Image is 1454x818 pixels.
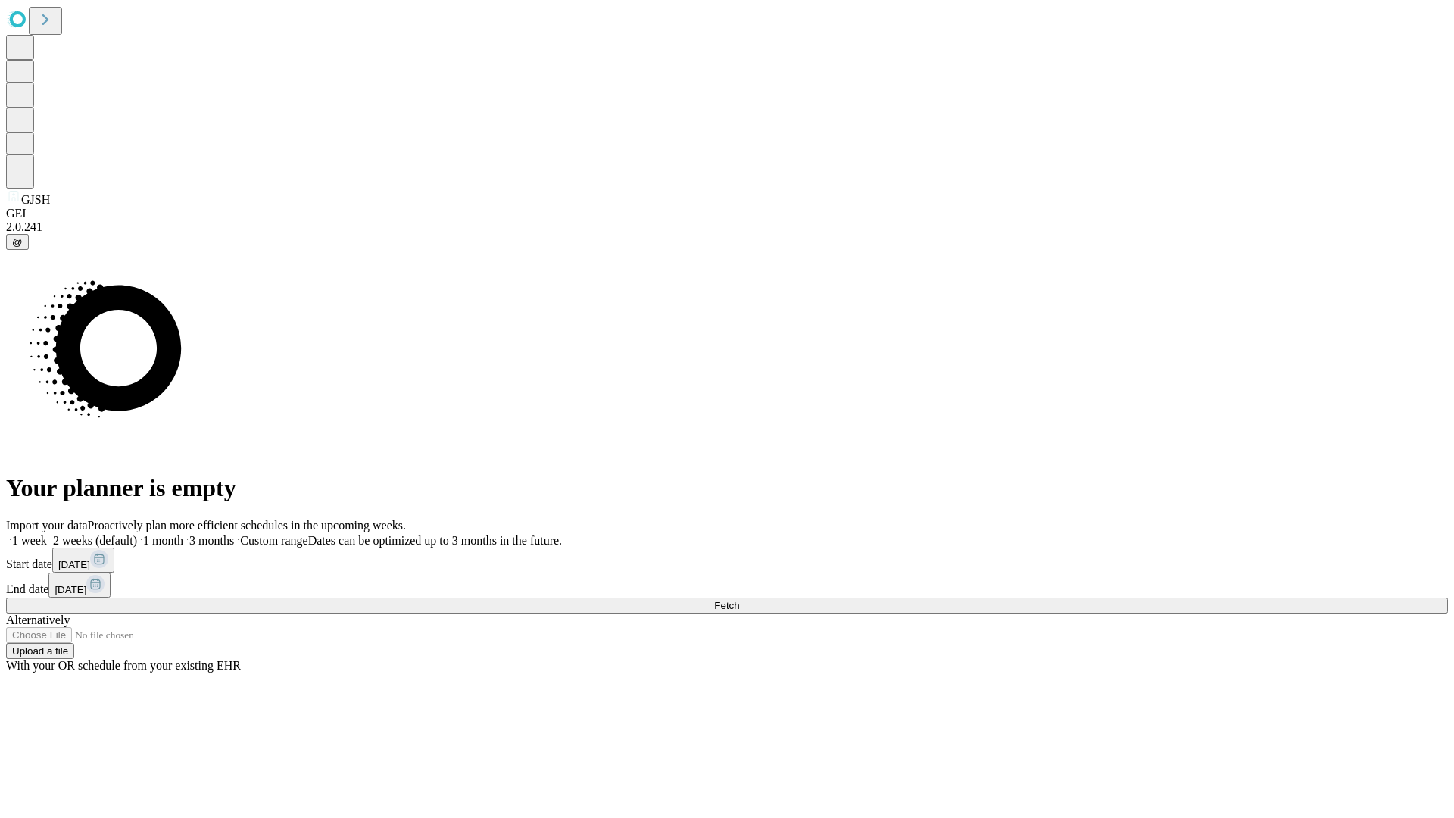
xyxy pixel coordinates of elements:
span: Fetch [714,600,739,611]
span: Alternatively [6,613,70,626]
button: Fetch [6,598,1448,613]
span: 1 week [12,534,47,547]
div: End date [6,573,1448,598]
span: Dates can be optimized up to 3 months in the future. [308,534,562,547]
span: 3 months [189,534,234,547]
span: GJSH [21,193,50,206]
span: 1 month [143,534,183,547]
h1: Your planner is empty [6,474,1448,502]
span: [DATE] [58,559,90,570]
span: With your OR schedule from your existing EHR [6,659,241,672]
button: Upload a file [6,643,74,659]
span: [DATE] [55,584,86,595]
button: [DATE] [48,573,111,598]
button: [DATE] [52,548,114,573]
span: Proactively plan more efficient schedules in the upcoming weeks. [88,519,406,532]
div: 2.0.241 [6,220,1448,234]
span: 2 weeks (default) [53,534,137,547]
button: @ [6,234,29,250]
span: Import your data [6,519,88,532]
span: Custom range [240,534,307,547]
div: Start date [6,548,1448,573]
div: GEI [6,207,1448,220]
span: @ [12,236,23,248]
